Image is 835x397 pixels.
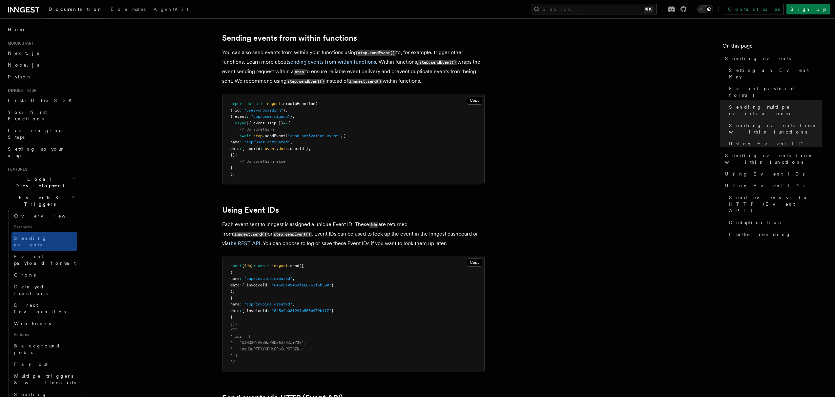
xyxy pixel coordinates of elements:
span: Further reading [729,231,791,238]
span: AgentKit [154,7,188,12]
span: , [233,315,235,319]
span: } [230,315,233,319]
span: Using Event IDs [725,171,804,177]
span: } [251,263,253,268]
span: , [292,114,295,119]
span: } [230,289,233,294]
span: ({ event [246,121,265,125]
span: } [230,165,233,170]
span: , [265,121,267,125]
span: Fan out [14,362,48,367]
span: "645e9e08f29fb563c972b1f7" [272,308,331,313]
code: step.sendEvent() [273,232,312,237]
span: : [267,283,269,287]
span: Sending events from within functions [729,122,822,135]
span: ( [315,101,318,106]
span: data [230,283,240,287]
span: , [290,140,292,144]
span: Local Development [5,176,72,189]
a: Background jobs [11,340,77,358]
a: Sign Up [786,4,830,14]
span: .createFunction [281,101,315,106]
span: Using Event IDs [729,140,808,147]
code: ids [369,222,378,228]
span: Examples [111,7,146,12]
span: "app/user.signup" [251,114,290,119]
code: inngest.send() [233,232,268,237]
a: Deduplication [726,217,822,228]
span: } [283,108,285,113]
span: Setting up your app [8,146,64,158]
p: Each event sent to Inngest is assigned a unique Event ID. These are returned from or . Event IDs ... [222,220,485,248]
span: inngest [272,263,288,268]
span: name [230,302,240,306]
a: Sending events from within functions [726,119,822,138]
span: Node.js [8,62,39,68]
span: Sending events [725,55,791,62]
h4: On this page [722,42,822,52]
span: Documentation [49,7,103,12]
span: Sending multiple events at once [729,104,822,117]
span: { userId [242,146,260,151]
span: Essentials [11,222,77,232]
a: Further reading [726,228,822,240]
button: Events & Triggers [5,192,77,210]
span: Event payload format [14,254,76,266]
a: Examples [107,2,150,18]
span: Inngest tour [5,88,37,93]
span: step }) [267,121,283,125]
span: Multiple triggers & wildcards [14,373,76,385]
span: { [242,263,244,268]
span: name [230,276,240,281]
span: { [288,121,290,125]
span: Webhooks [14,321,51,326]
a: Sending events [722,52,822,64]
a: Sending events from within functions [722,150,822,168]
span: .send [288,263,299,268]
span: Next.js [8,51,39,56]
span: : [240,283,242,287]
a: Using Event IDs [726,138,822,150]
span: : [240,302,242,306]
span: ( [285,134,288,138]
span: inngest [265,101,281,106]
span: : [267,308,269,313]
span: .userId } [288,146,308,151]
span: : [240,276,242,281]
span: * "01HQ8PTAESBZPBDS8JTRZZYY3S", [230,340,306,345]
a: Your first Functions [5,106,77,125]
a: Home [5,24,77,35]
span: . [276,146,279,151]
span: Install the SDK [8,98,76,103]
span: ids [244,263,251,268]
span: * "01HQ8PTFYYKDH1CP3C6PSTBZN5" [230,347,304,351]
span: await [240,134,251,138]
a: Event payload format [11,251,77,269]
button: Copy [467,258,482,267]
span: } [331,283,334,287]
span: } [331,308,334,313]
a: Multiple triggers & wildcards [11,370,77,388]
a: Next.js [5,47,77,59]
a: Fan out [11,358,77,370]
span: "645e9e024befa68763f5b500" [272,283,331,287]
span: Event payload format [729,85,822,98]
span: Sending events [14,236,47,247]
a: Documentation [45,2,107,18]
a: Delayed functions [11,281,77,299]
span: , [285,108,288,113]
span: Features [5,167,27,172]
span: Patterns [11,329,77,340]
a: Event payload format [726,83,822,101]
span: data [230,308,240,313]
kbd: ⌘K [644,6,653,12]
code: inngest.send() [348,79,383,84]
span: , [292,302,295,306]
span: Deduplication [729,219,783,226]
span: .sendEvent [262,134,285,138]
code: step [294,69,305,75]
span: => [283,121,288,125]
span: data [230,146,240,151]
a: Sending multiple events at once [726,101,822,119]
a: the REST API [229,240,261,246]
